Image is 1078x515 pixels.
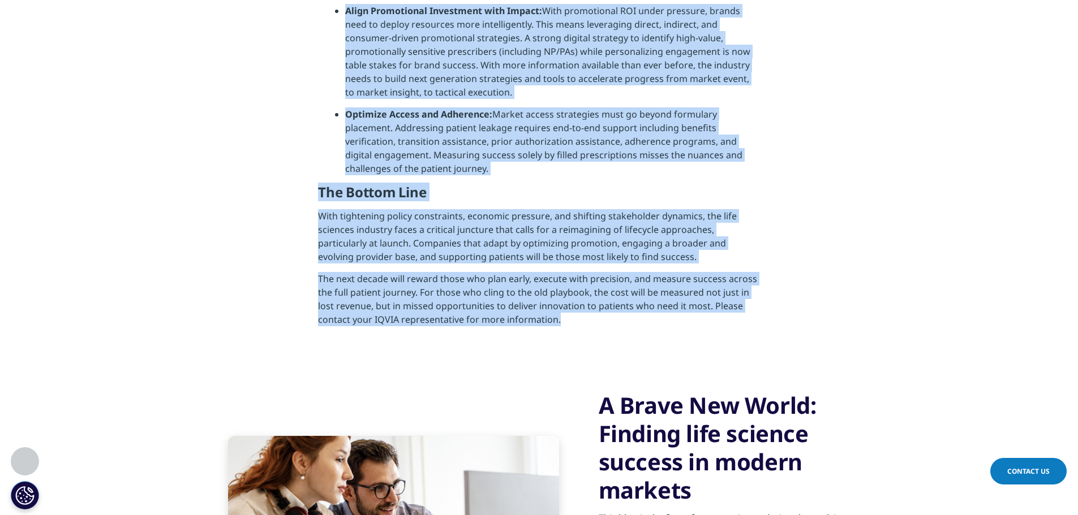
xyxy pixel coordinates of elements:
[599,391,873,504] h3: A Brave New World: Finding life science success in modern markets
[345,108,492,120] strong: Optimize Access and Adherence:
[11,481,39,509] button: Cookies Settings
[318,184,760,209] h5: The Bottom Line
[345,107,760,184] li: Market access strategies must go beyond formulary placement. Addressing patient leakage requires ...
[345,5,542,17] strong: Align Promotional Investment with Impact:
[1007,466,1050,476] span: Contact Us
[318,272,760,335] p: The next decade will reward those who plan early, execute with precision, and measure success acr...
[990,458,1067,484] a: Contact Us
[318,209,760,272] p: With tightening policy constraints, economic pressure, and shifting stakeholder dynamics, the lif...
[345,4,760,107] li: With promotional ROI under pressure, brands need to deploy resources more intelligently. This mea...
